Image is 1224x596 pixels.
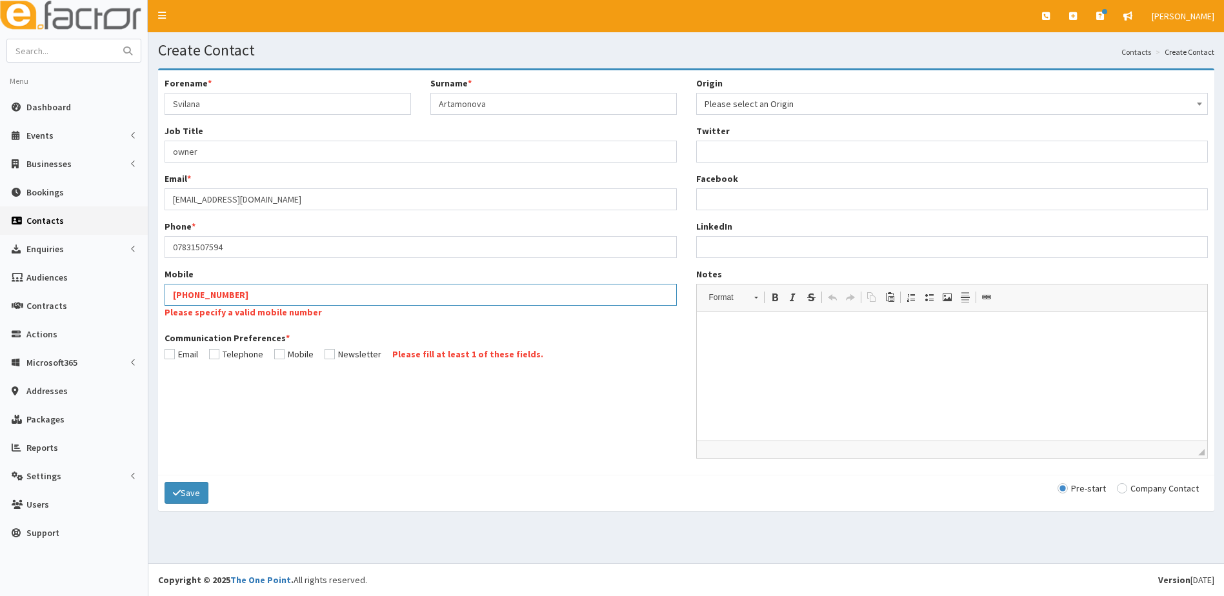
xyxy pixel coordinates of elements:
li: Create Contact [1152,46,1214,57]
label: Surname [430,77,472,90]
label: LinkedIn [696,220,732,233]
footer: All rights reserved. [148,563,1224,596]
iframe: Rich Text Editor, notes [697,312,1208,441]
a: Insert/Remove Numbered List [902,289,920,306]
span: Addresses [26,385,68,397]
a: Contacts [1121,46,1151,57]
a: Italic (Ctrl+I) [784,289,802,306]
label: Mobile [165,268,194,281]
strong: Copyright © 2025 . [158,574,294,586]
a: Insert Horizontal Line [956,289,974,306]
label: Mobile [274,350,314,359]
label: Origin [696,77,723,90]
span: Actions [26,328,57,340]
input: Search... [7,39,115,62]
a: Undo (Ctrl+Z) [823,289,841,306]
label: Newsletter [325,350,381,359]
div: [DATE] [1158,573,1214,586]
label: Twitter [696,124,730,137]
span: Audiences [26,272,68,283]
span: Bookings [26,186,64,198]
a: Strike Through [802,289,820,306]
span: Please select an Origin [705,95,1200,113]
span: Enquiries [26,243,64,255]
span: Users [26,499,49,510]
a: The One Point [230,574,291,586]
label: Pre-start [1058,484,1106,493]
span: Businesses [26,158,72,170]
label: Telephone [209,350,263,359]
span: Packages [26,413,65,425]
a: Copy (Ctrl+C) [863,289,881,306]
a: Redo (Ctrl+Y) [841,289,859,306]
span: Format [703,289,748,306]
a: Bold (Ctrl+B) [766,289,784,306]
label: Please fill at least 1 of these fields. [392,348,543,361]
span: Contracts [26,300,67,312]
a: Format [702,288,765,306]
span: Microsoft365 [26,357,77,368]
label: Forename [165,77,212,90]
label: Facebook [696,172,738,185]
label: Job Title [165,124,203,137]
span: [PERSON_NAME] [1152,10,1214,22]
label: Please specify a valid mobile number [165,306,322,319]
a: Link (Ctrl+L) [978,289,996,306]
label: Email [165,172,191,185]
span: Settings [26,470,61,482]
b: Version [1158,574,1190,586]
label: Company Contact [1117,484,1199,493]
label: Communication Preferences [165,332,290,344]
span: Reports [26,442,58,453]
span: Events [26,130,54,141]
label: Notes [696,268,722,281]
label: Email [165,350,198,359]
button: Save [165,482,208,504]
label: Phone [165,220,196,233]
a: Paste (Ctrl+V) [881,289,899,306]
span: Dashboard [26,101,71,113]
a: Insert/Remove Bulleted List [920,289,938,306]
a: Image [938,289,956,306]
span: Please select an Origin [696,93,1209,115]
span: Contacts [26,215,64,226]
span: Drag to resize [1198,449,1205,455]
h1: Create Contact [158,42,1214,59]
span: Support [26,527,59,539]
